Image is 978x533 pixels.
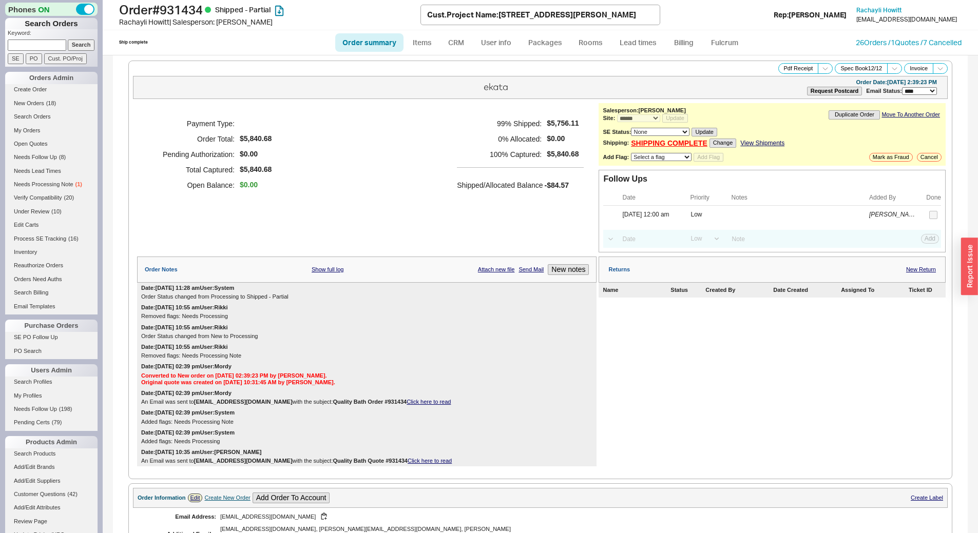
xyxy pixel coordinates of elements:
[5,179,98,190] a: Needs Processing Note(1)
[119,40,148,45] div: Ship complete
[694,153,723,162] button: Add Flag
[5,98,98,109] a: New Orders(18)
[5,84,98,95] a: Create Order
[622,211,683,218] div: [DATE] 12:00 am
[457,116,542,131] h5: 99 % Shipped:
[473,33,519,52] a: User info
[5,364,98,377] div: Users Admin
[869,153,913,162] button: Mark as Fraud
[709,139,737,147] button: Change
[478,266,515,273] a: Attach new file
[866,88,902,94] span: Email Status:
[335,33,404,52] a: Order summary
[220,512,524,522] div: [EMAIL_ADDRESS][DOMAIN_NAME]
[441,33,471,52] a: CRM
[5,502,98,513] a: Add/Edit Attributes
[5,404,98,414] a: Needs Follow Up(198)
[662,114,687,123] button: Update
[740,140,784,147] a: View Shipments
[622,194,683,201] div: Date
[617,232,682,246] input: Date
[603,129,631,135] b: SE Status:
[141,333,592,340] div: Order Status changed from New to Processing
[856,16,957,23] div: [EMAIL_ADDRESS][DOMAIN_NAME]
[141,304,228,311] div: Date: [DATE] 10:55 am User: Rikki
[407,399,451,405] a: Click here to read
[457,131,542,147] h5: 0 % Allocated:
[774,10,847,20] div: Rep: [PERSON_NAME]
[807,87,862,95] button: Request Postcard
[690,194,724,201] div: Priority
[841,287,907,293] div: Assigned To
[150,116,235,131] h5: Payment Type:
[149,514,216,520] div: Email Address:
[14,235,66,242] span: Process SE Tracking
[5,125,98,136] a: My Orders
[46,100,56,106] span: ( 18 )
[119,17,420,27] div: Rachayli Howitt | Salesperson: [PERSON_NAME]
[14,406,57,412] span: Needs Follow Up
[906,266,936,273] a: New Return
[141,449,262,456] div: Date: [DATE] 10:35 am User: [PERSON_NAME]
[457,178,543,192] h5: Shipped/Allocated Balance
[253,492,330,503] button: Add Order To Account
[5,139,98,149] a: Open Quotes
[141,409,235,416] div: Date: [DATE] 02:39 pm User: System
[457,147,542,162] h5: 100 % Captured:
[141,372,592,379] div: Converted to New order on [DATE] 02:39:23 PM by [PERSON_NAME].
[545,181,569,189] span: -$84.57
[5,301,98,312] a: Email Templates
[75,181,82,187] span: ( 1 )
[608,266,630,273] div: Returns
[603,174,647,184] div: Follow Ups
[603,287,668,293] div: Name
[138,495,186,501] div: Order Information
[603,107,685,113] b: Salesperson: [PERSON_NAME]
[240,165,272,174] span: $5,840.68
[68,40,95,50] input: Search
[5,192,98,203] a: Verify Compatibility(20)
[14,100,44,106] span: New Orders
[856,79,937,86] div: Order Date: [DATE] 2:39:23 PM
[5,516,98,527] a: Review Page
[150,131,235,147] h5: Order Total:
[119,3,420,17] h1: Order # 931434
[778,63,819,74] button: Pdf Receipt
[921,234,939,243] button: Add
[240,134,272,143] span: $5,840.68
[856,38,962,47] a: 26Orders /1Quotes /7 Cancelled
[547,134,579,143] span: $0.00
[150,147,235,162] h5: Pending Authorization:
[5,3,98,16] div: Phones
[141,363,232,370] div: Date: [DATE] 02:39 pm User: Mordy
[59,154,66,160] span: ( 8 )
[5,346,98,357] a: PO Search
[145,266,178,273] div: Order Notes
[726,232,867,246] input: Note
[333,458,408,464] b: Quality Bath Quote #931434
[5,18,98,29] h1: Search Orders
[921,154,938,161] span: Cancel
[5,462,98,472] a: Add/Edit Brands
[141,293,592,300] div: Order Status changed from Processing to Shipped - Partial
[904,63,933,74] button: Invoice
[5,166,98,176] a: Needs Lead Times
[59,406,72,412] span: ( 198 )
[141,344,228,350] div: Date: [DATE] 10:55 am User: Rikki
[141,399,592,405] div: An Email was sent to with the subject:
[670,287,703,293] div: Status
[8,53,24,64] input: SE
[8,29,98,40] p: Keyword:
[911,495,943,501] a: Create Label
[14,154,57,160] span: Needs Follow Up
[44,53,87,64] input: Cust. PO/Proj
[840,65,882,72] span: Spec Book 12 / 12
[603,140,629,146] b: Shipping:
[240,181,258,189] span: $0.00
[547,119,579,128] span: $5,756.11
[5,206,98,217] a: Under Review(10)
[869,211,916,218] div: [PERSON_NAME]
[829,110,880,119] button: Duplicate Order
[5,260,98,271] a: Reauthorize Orders
[881,111,940,118] a: Move To Another Order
